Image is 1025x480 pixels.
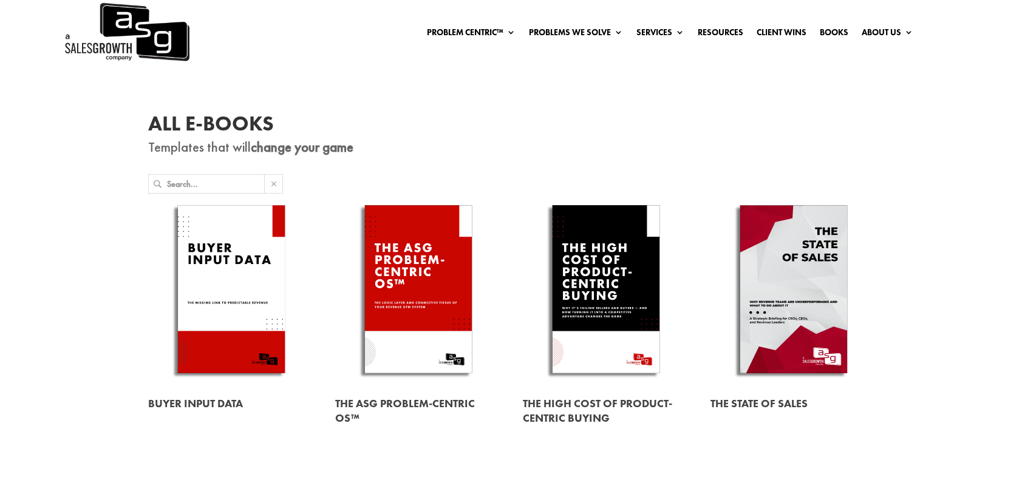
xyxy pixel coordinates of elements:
strong: change your game [251,138,353,156]
a: Books [820,28,848,41]
a: Client Wins [757,28,806,41]
input: Search... [167,175,264,193]
a: About Us [862,28,913,41]
a: Problems We Solve [529,28,623,41]
a: Resources [698,28,743,41]
p: Templates that will [148,140,877,155]
h1: All E-Books [148,113,877,140]
a: Problem Centric™ [427,28,516,41]
a: Services [636,28,684,41]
